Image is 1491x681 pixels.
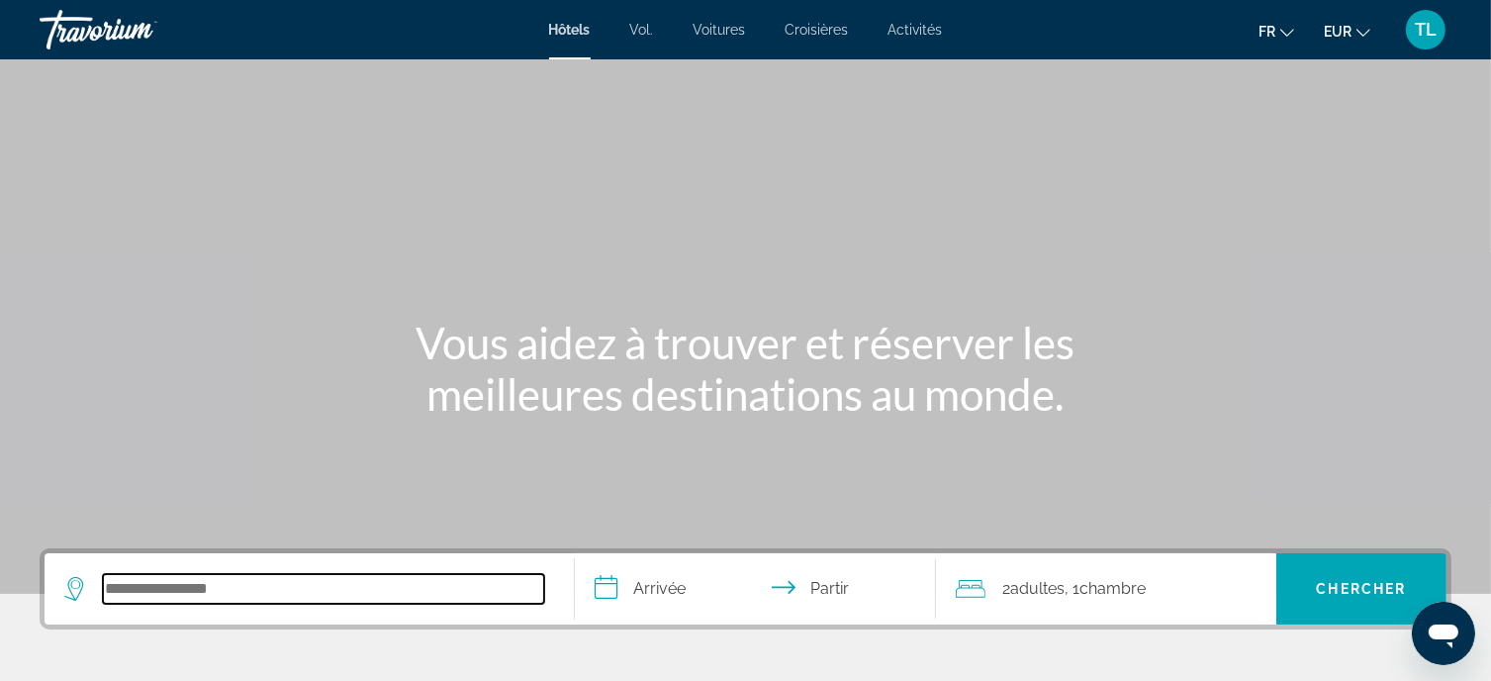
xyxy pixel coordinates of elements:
a: Voitures [694,22,746,38]
input: Rechercher une destination hôtelière [103,574,544,604]
button: Changer de devise [1324,17,1370,46]
font: TL [1415,19,1437,40]
button: Sélectionnez la date d'arrivée et de départ [575,553,935,625]
a: Activités [888,22,943,38]
font: EUR [1324,24,1351,40]
a: Hôtels [549,22,591,38]
button: Changer de langue [1258,17,1294,46]
button: Recherche [1276,553,1446,625]
font: Vous aidez à trouver et réserver les meilleures destinations au monde. [417,317,1075,420]
a: Travorium [40,4,237,55]
a: Vol. [630,22,654,38]
font: Chercher [1317,581,1407,597]
font: fr [1258,24,1275,40]
a: Croisières [786,22,849,38]
font: Chambre [1080,579,1147,598]
div: Widget de recherche [45,553,1446,625]
iframe: Bouton de lancement de la fenêtre de messagerie [1412,602,1475,665]
font: adultes [1011,579,1066,598]
button: Menu utilisateur [1400,9,1451,50]
button: Voyageurs : 2 adultes, 0 enfants [936,553,1276,625]
font: 2 [1003,579,1011,598]
font: , 1 [1066,579,1080,598]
